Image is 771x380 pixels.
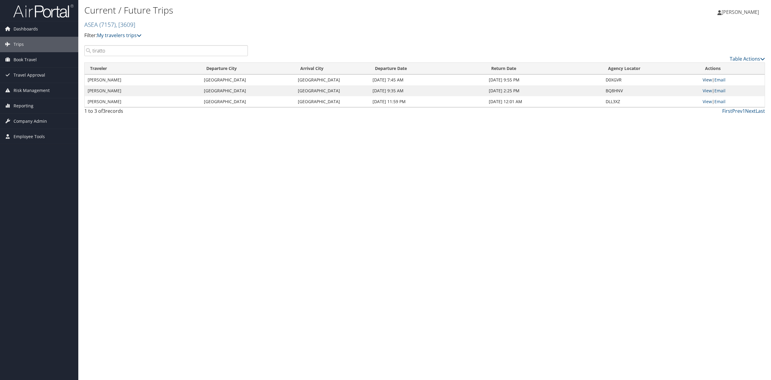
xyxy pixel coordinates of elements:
a: Prev [732,108,742,114]
td: DLL3XZ [603,96,700,107]
td: [GEOGRAPHIC_DATA] [295,85,370,96]
span: Book Travel [14,52,37,67]
a: View [703,88,712,93]
a: Next [745,108,756,114]
td: [DATE] 9:35 AM [370,85,486,96]
td: | [700,96,765,107]
th: Actions [700,63,765,74]
th: Return Date: activate to sort column ascending [486,63,603,74]
div: 1 to 3 of records [84,107,248,118]
td: D0XGVR [603,74,700,85]
span: Risk Management [14,83,50,98]
td: [GEOGRAPHIC_DATA] [201,74,295,85]
td: [PERSON_NAME] [85,74,201,85]
span: 3 [103,108,105,114]
td: [PERSON_NAME] [85,85,201,96]
td: [DATE] 9:55 PM [486,74,603,85]
th: Traveler: activate to sort column ascending [85,63,201,74]
td: [DATE] 7:45 AM [370,74,486,85]
span: Company Admin [14,114,47,129]
span: Employee Tools [14,129,45,144]
input: Search Traveler or Arrival City [84,45,248,56]
th: Arrival City: activate to sort column ascending [295,63,370,74]
th: Agency Locator: activate to sort column ascending [603,63,700,74]
span: , [ 3609 ] [116,21,135,29]
a: My travelers trips [97,32,142,39]
img: airportal-logo.png [13,4,73,18]
span: Reporting [14,98,33,113]
td: | [700,74,765,85]
a: Email [714,99,726,104]
span: ( 7157 ) [99,21,116,29]
span: Trips [14,37,24,52]
td: [GEOGRAPHIC_DATA] [295,74,370,85]
a: Table Actions [730,55,765,62]
td: [DATE] 2:25 PM [486,85,603,96]
p: Filter: [84,32,538,40]
th: Departure Date: activate to sort column descending [370,63,486,74]
td: BQ8HNV [603,85,700,96]
th: Departure City: activate to sort column ascending [201,63,295,74]
a: View [703,77,712,83]
td: | [700,85,765,96]
a: Email [714,77,726,83]
td: [GEOGRAPHIC_DATA] [201,85,295,96]
td: [GEOGRAPHIC_DATA] [201,96,295,107]
td: [DATE] 12:01 AM [486,96,603,107]
a: First [722,108,732,114]
td: [GEOGRAPHIC_DATA] [295,96,370,107]
a: [PERSON_NAME] [717,3,765,21]
td: [PERSON_NAME] [85,96,201,107]
span: Travel Approval [14,68,45,83]
span: [PERSON_NAME] [722,9,759,15]
td: [DATE] 11:59 PM [370,96,486,107]
h1: Current / Future Trips [84,4,538,17]
a: Email [714,88,726,93]
a: View [703,99,712,104]
a: Last [756,108,765,114]
a: ASEA [84,21,135,29]
a: 1 [742,108,745,114]
span: Dashboards [14,21,38,36]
